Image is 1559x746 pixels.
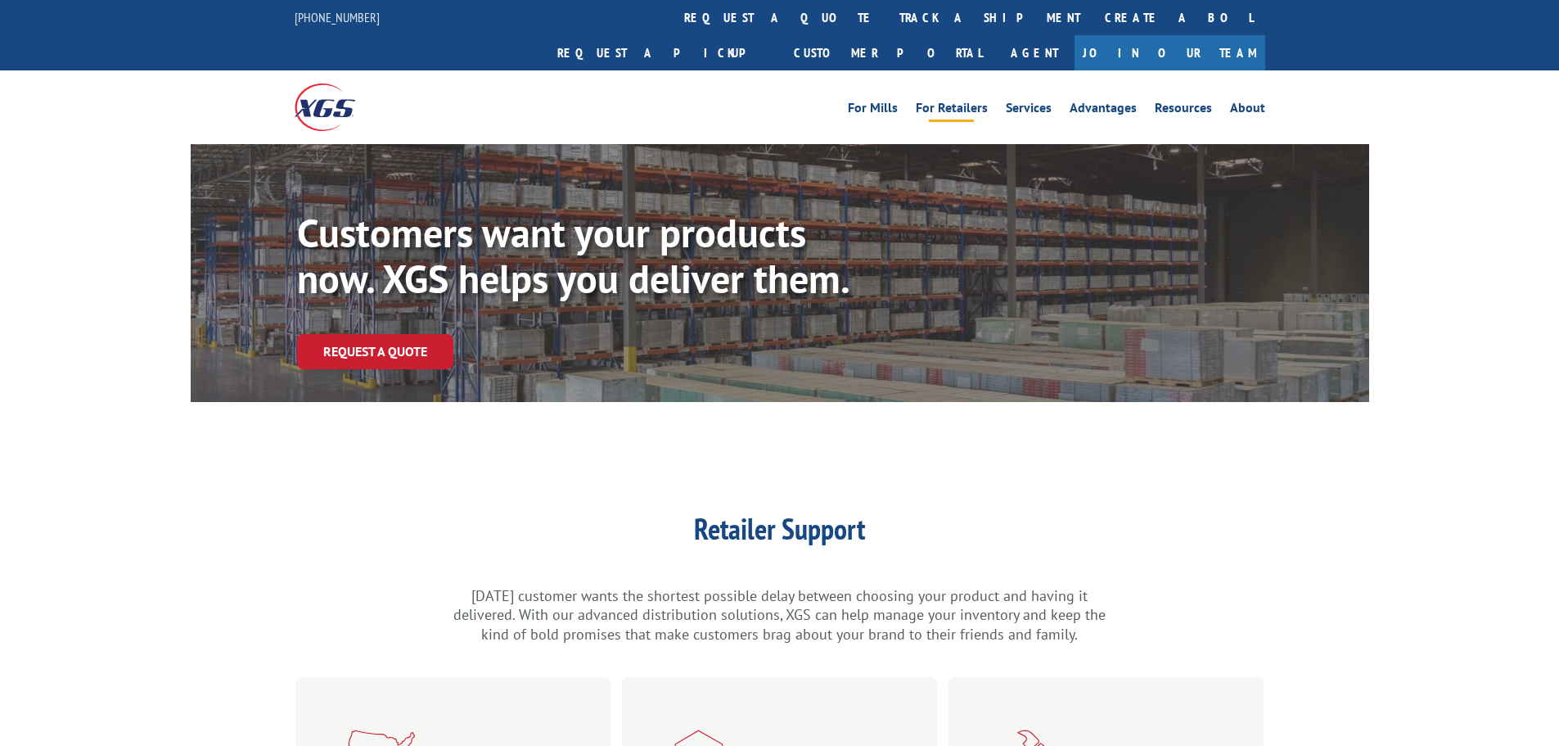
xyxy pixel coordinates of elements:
a: Customer Portal [782,35,994,70]
a: Join Our Team [1075,35,1265,70]
a: Request a pickup [545,35,782,70]
a: For Retailers [916,102,988,120]
a: Agent [994,35,1075,70]
h1: Retailer Support [453,514,1107,552]
a: For Mills [848,102,898,120]
a: About [1230,102,1265,120]
p: Customers want your products now. XGS helps you deliver them. [297,210,884,301]
a: Services [1006,102,1052,120]
a: Resources [1155,102,1212,120]
a: Advantages [1070,102,1137,120]
p: [DATE] customer wants the shortest possible delay between choosing your product and having it del... [453,586,1107,644]
a: Request a Quote [297,334,453,369]
a: [PHONE_NUMBER] [295,9,380,25]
